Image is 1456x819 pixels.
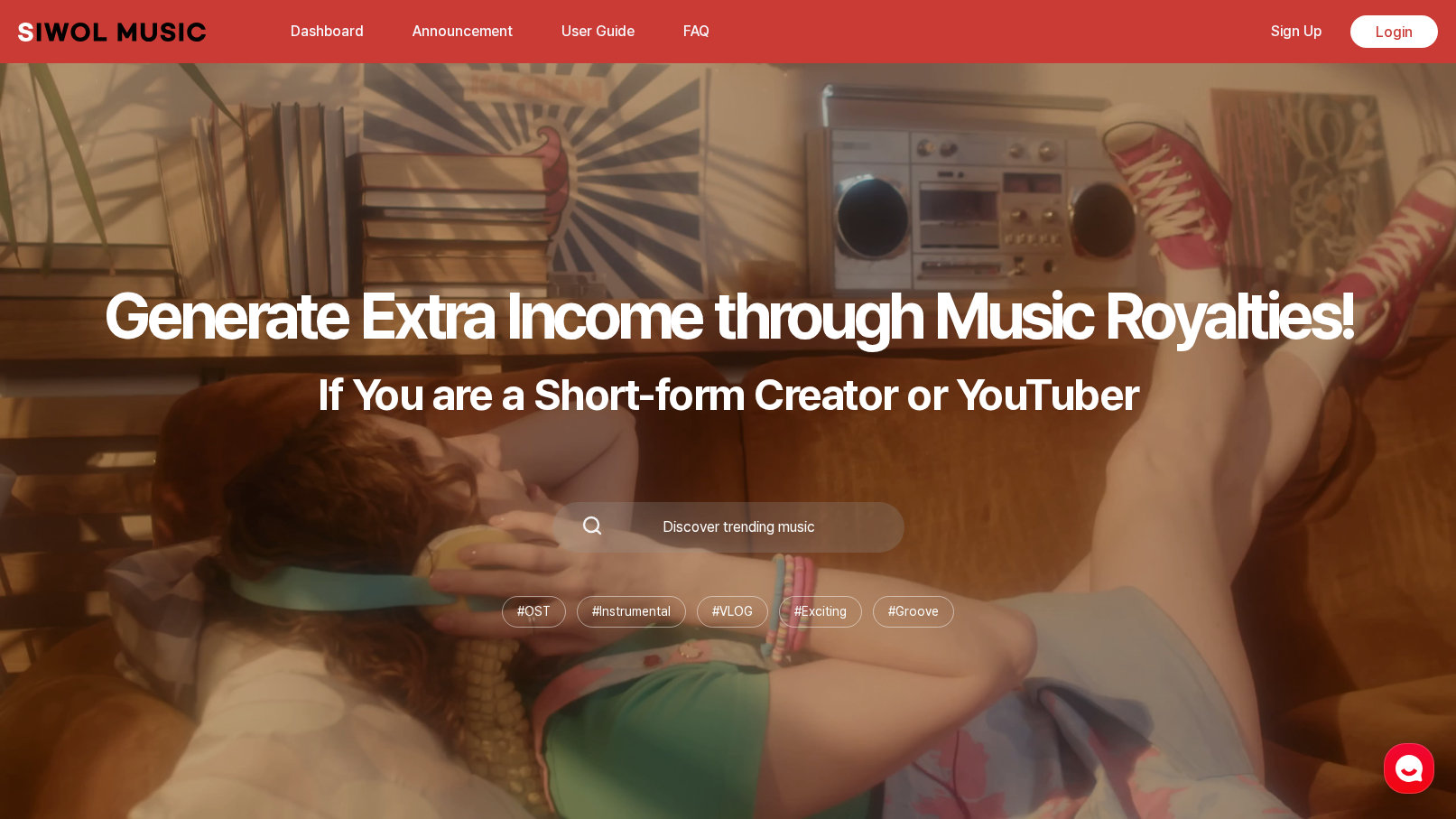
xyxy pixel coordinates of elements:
a: Messages [119,572,233,618]
a: Settings [233,572,347,618]
h1: Generate Extra Income through Music Royalties! [104,276,1353,354]
li: # OST [502,596,566,628]
a: Login [1350,15,1438,48]
span: Messages [150,600,203,615]
li: # Exciting [779,596,862,628]
button: FAQ [672,10,720,53]
p: If You are a Short-form Creator or YouTuber [104,368,1353,421]
div: Discover trending music [603,520,876,535]
a: Sign Up [1260,12,1332,51]
a: Dashboard [280,12,375,51]
a: User Guide [551,12,645,51]
li: # VLOG [697,596,768,628]
li: # Instrumental [577,596,686,628]
a: Announcement [402,12,524,51]
a: Home [5,572,119,618]
li: # Groove [873,596,954,628]
span: Settings [267,600,311,614]
span: Home [46,600,78,614]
